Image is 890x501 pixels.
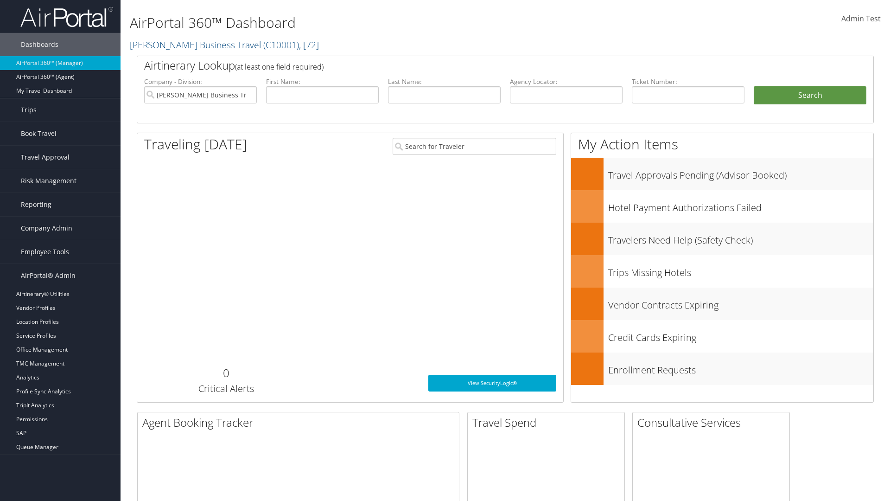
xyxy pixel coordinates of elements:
[608,327,873,344] h3: Credit Cards Expiring
[21,98,37,122] span: Trips
[637,415,789,430] h2: Consultative Services
[144,135,247,154] h1: Traveling [DATE]
[21,217,72,240] span: Company Admin
[130,13,630,32] h1: AirPortal 360™ Dashboard
[21,122,57,145] span: Book Travel
[144,365,308,381] h2: 0
[571,288,873,320] a: Vendor Contracts Expiring
[608,359,873,377] h3: Enrollment Requests
[299,39,319,51] span: , [ 72 ]
[608,229,873,247] h3: Travelers Need Help (Safety Check)
[510,77,623,86] label: Agency Locator:
[21,33,58,56] span: Dashboards
[571,190,873,223] a: Hotel Payment Authorizations Failed
[632,77,744,86] label: Ticket Number:
[144,77,257,86] label: Company - Division:
[21,240,69,263] span: Employee Tools
[21,169,76,193] span: Risk Management
[144,58,805,73] h2: Airtinerary Lookup
[130,39,319,51] a: [PERSON_NAME] Business Travel
[263,39,299,51] span: ( C10001 )
[608,262,873,279] h3: Trips Missing Hotels
[754,86,866,105] button: Search
[571,353,873,385] a: Enrollment Requests
[235,62,324,72] span: (at least one field required)
[21,193,51,216] span: Reporting
[21,146,70,169] span: Travel Approval
[571,223,873,255] a: Travelers Need Help (Safety Check)
[571,255,873,288] a: Trips Missing Hotels
[388,77,501,86] label: Last Name:
[841,13,881,24] span: Admin Test
[608,164,873,182] h3: Travel Approvals Pending (Advisor Booked)
[21,264,76,287] span: AirPortal® Admin
[571,135,873,154] h1: My Action Items
[608,294,873,312] h3: Vendor Contracts Expiring
[20,6,113,28] img: airportal-logo.png
[608,197,873,214] h3: Hotel Payment Authorizations Failed
[571,158,873,190] a: Travel Approvals Pending (Advisor Booked)
[144,382,308,395] h3: Critical Alerts
[571,320,873,353] a: Credit Cards Expiring
[472,415,624,430] h2: Travel Spend
[266,77,379,86] label: First Name:
[393,138,556,155] input: Search for Traveler
[428,375,556,392] a: View SecurityLogic®
[841,5,881,33] a: Admin Test
[142,415,459,430] h2: Agent Booking Tracker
